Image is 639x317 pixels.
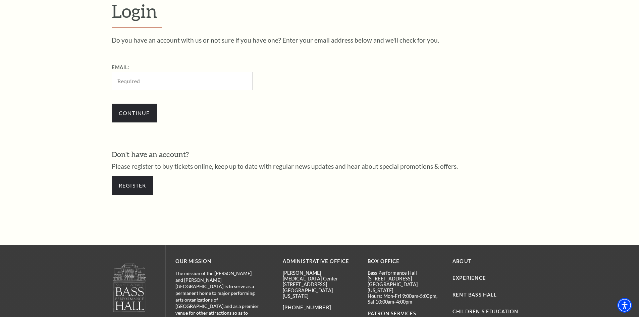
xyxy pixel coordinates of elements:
input: Required [112,72,253,90]
a: Experience [452,275,486,281]
p: [STREET_ADDRESS] [368,276,442,281]
p: Please register to buy tickets online, keep up to date with regular news updates and hear about s... [112,163,528,169]
p: [GEOGRAPHIC_DATA][US_STATE] [283,287,358,299]
label: Email: [112,64,130,70]
p: Bass Performance Hall [368,270,442,276]
p: OUR MISSION [175,257,259,266]
input: Submit button [112,104,157,122]
a: Register [112,176,153,195]
p: [STREET_ADDRESS] [283,281,358,287]
p: Administrative Office [283,257,358,266]
p: [PERSON_NAME][MEDICAL_DATA] Center [283,270,358,282]
p: BOX OFFICE [368,257,442,266]
a: Rent Bass Hall [452,292,497,298]
p: [PHONE_NUMBER] [283,304,358,312]
a: About [452,258,472,264]
img: logo-footer.png [113,263,147,312]
p: Hours: Mon-Fri 9:00am-5:00pm, Sat 10:00am-4:00pm [368,293,442,305]
p: [GEOGRAPHIC_DATA][US_STATE] [368,281,442,293]
h3: Don't have an account? [112,149,528,160]
div: Accessibility Menu [617,298,632,313]
p: Do you have an account with us or not sure if you have one? Enter your email address below and we... [112,37,528,43]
